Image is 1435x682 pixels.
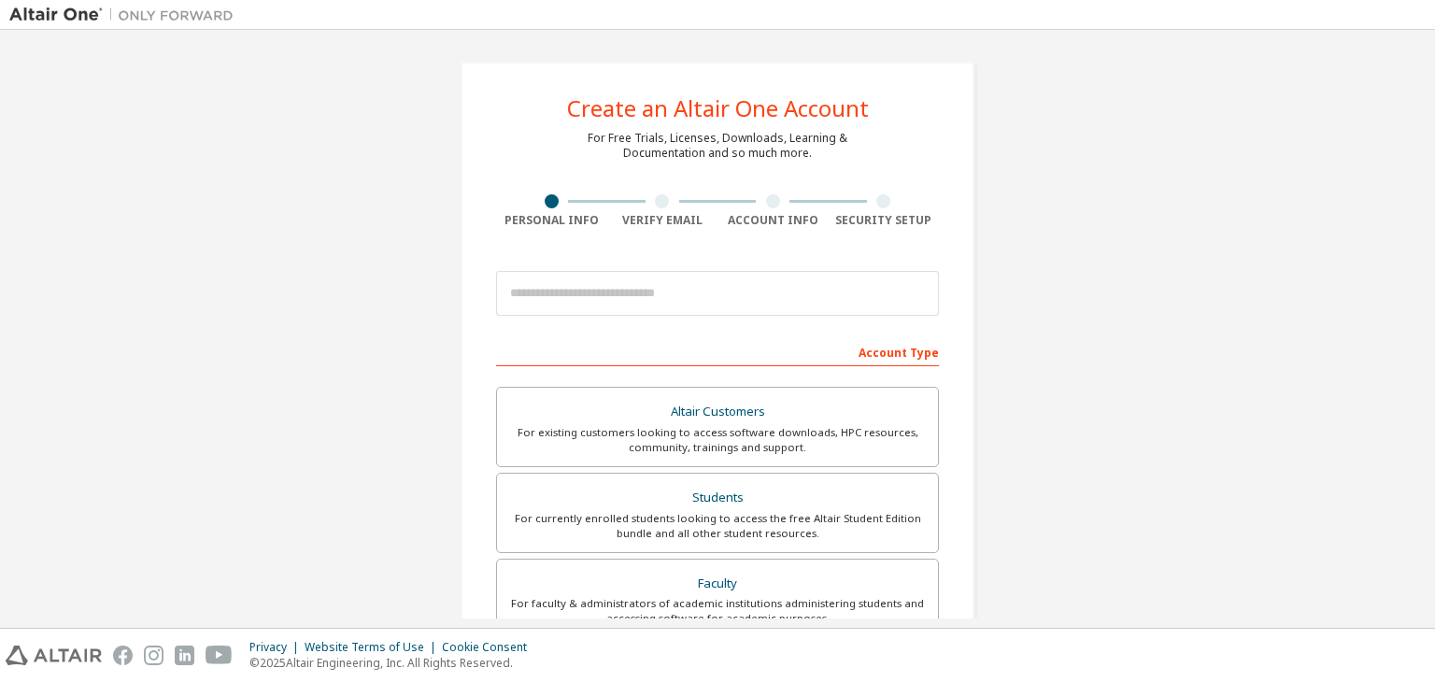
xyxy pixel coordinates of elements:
div: For existing customers looking to access software downloads, HPC resources, community, trainings ... [508,425,927,455]
div: For Free Trials, Licenses, Downloads, Learning & Documentation and so much more. [588,131,847,161]
div: Account Type [496,336,939,366]
div: For currently enrolled students looking to access the free Altair Student Edition bundle and all ... [508,511,927,541]
img: youtube.svg [206,646,233,665]
div: Altair Customers [508,399,927,425]
div: Create an Altair One Account [567,97,869,120]
img: facebook.svg [113,646,133,665]
div: Website Terms of Use [305,640,442,655]
img: instagram.svg [144,646,163,665]
div: Security Setup [829,213,940,228]
div: Account Info [717,213,829,228]
div: Faculty [508,571,927,597]
div: Cookie Consent [442,640,538,655]
p: © 2025 Altair Engineering, Inc. All Rights Reserved. [249,655,538,671]
div: For faculty & administrators of academic institutions administering students and accessing softwa... [508,596,927,626]
img: altair_logo.svg [6,646,102,665]
img: linkedin.svg [175,646,194,665]
img: Altair One [9,6,243,24]
div: Students [508,485,927,511]
div: Personal Info [496,213,607,228]
div: Verify Email [607,213,718,228]
div: Privacy [249,640,305,655]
